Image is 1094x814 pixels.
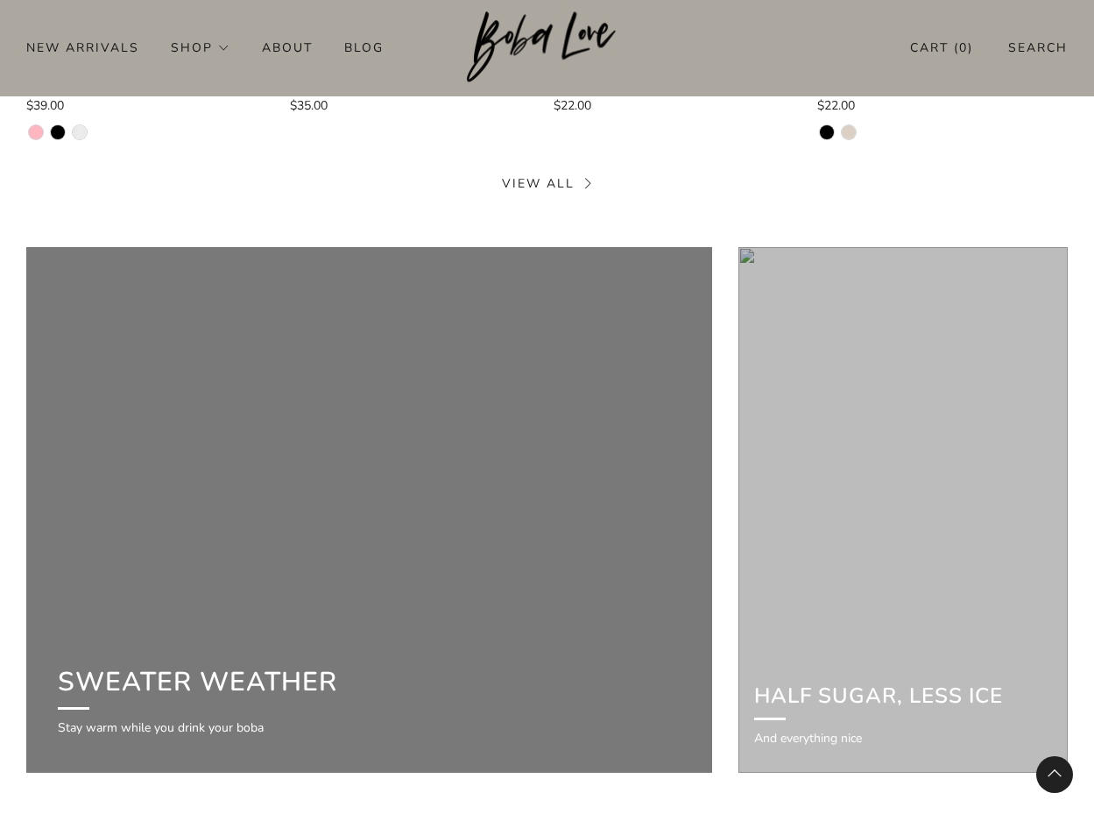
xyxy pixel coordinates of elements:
span: $39.00 [26,97,64,114]
p: And everything nice [754,726,1052,752]
h3: Half sugar, less ice [754,679,1052,720]
a: Blog [344,33,384,61]
a: Boba Love [467,11,627,84]
a: $22.00 [554,100,804,112]
a: $39.00 [26,100,277,112]
span: $22.00 [554,97,591,114]
p: Stay warm while you drink your boba [58,715,443,741]
a: $35.00 [290,100,540,112]
items-count: 0 [959,39,968,56]
a: Loading image: Half sugar, less ice And everything nice [738,247,1068,799]
img: Boba Love [467,11,627,83]
a: About [262,33,313,61]
a: Shop [171,33,230,61]
a: Search [1008,33,1068,62]
span: $35.00 [290,97,328,114]
back-to-top-button: Back to top [1036,756,1073,793]
span: $22.00 [817,97,855,114]
a: View all [502,175,592,192]
a: New Arrivals [26,33,139,61]
a: Loading image: Sweater weather Stay warm while you drink your boba [26,247,712,799]
a: $22.00 [817,100,1068,112]
a: Cart [910,33,973,62]
h3: Sweater weather [58,663,443,710]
